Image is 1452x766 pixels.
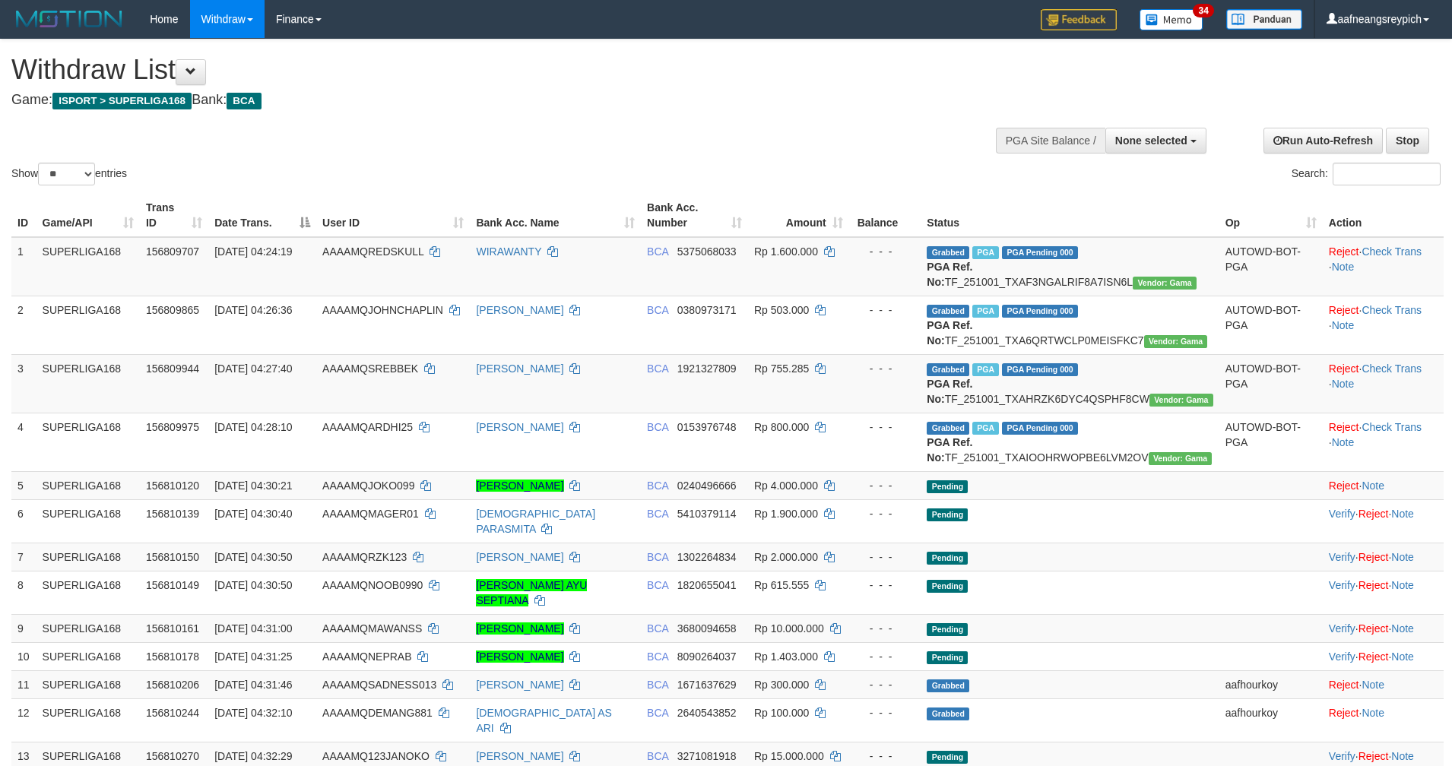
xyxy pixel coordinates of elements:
[855,302,915,318] div: - - -
[36,237,140,296] td: SUPERLIGA168
[11,614,36,642] td: 9
[1358,579,1389,591] a: Reject
[927,679,969,692] span: Grabbed
[996,128,1105,154] div: PGA Site Balance /
[214,650,292,663] span: [DATE] 04:31:25
[1358,622,1389,635] a: Reject
[1115,135,1187,147] span: None selected
[214,304,292,316] span: [DATE] 04:26:36
[927,508,968,521] span: Pending
[1362,245,1422,258] a: Check Trans
[927,378,972,405] b: PGA Ref. No:
[855,361,915,376] div: - - -
[972,422,999,435] span: Marked by aafnonsreyleab
[476,650,563,663] a: [PERSON_NAME]
[322,421,413,433] span: AAAAMQARDHI25
[146,679,199,691] span: 156810206
[754,650,818,663] span: Rp 1.403.000
[1323,296,1444,354] td: · ·
[1362,679,1384,691] a: Note
[855,749,915,764] div: - - -
[1323,571,1444,614] td: · ·
[214,679,292,691] span: [DATE] 04:31:46
[36,571,140,614] td: SUPERLIGA168
[322,362,418,375] span: AAAAMQSREBBEK
[1144,335,1208,348] span: Vendor URL: https://trx31.1velocity.biz
[855,549,915,565] div: - - -
[927,305,969,318] span: Grabbed
[677,551,737,563] span: Copy 1302264834 to clipboard
[146,421,199,433] span: 156809975
[927,246,969,259] span: Grabbed
[11,543,36,571] td: 7
[1362,480,1384,492] a: Note
[146,750,199,762] span: 156810270
[677,245,737,258] span: Copy 5375068033 to clipboard
[855,621,915,636] div: - - -
[927,436,972,464] b: PGA Ref. No:
[677,480,737,492] span: Copy 0240496666 to clipboard
[476,508,595,535] a: [DEMOGRAPHIC_DATA] PARASMITA
[927,623,968,636] span: Pending
[1226,9,1302,30] img: panduan.png
[214,245,292,258] span: [DATE] 04:24:19
[146,650,199,663] span: 156810178
[1263,128,1383,154] a: Run Auto-Refresh
[1332,261,1355,273] a: Note
[647,304,668,316] span: BCA
[476,750,563,762] a: [PERSON_NAME]
[927,580,968,593] span: Pending
[1333,163,1441,185] input: Search:
[1358,750,1389,762] a: Reject
[1219,670,1323,698] td: aafhourkoy
[647,622,668,635] span: BCA
[927,707,969,720] span: Grabbed
[36,670,140,698] td: SUPERLIGA168
[1002,305,1078,318] span: PGA Pending
[927,651,968,664] span: Pending
[322,304,443,316] span: AAAAMQJOHNCHAPLIN
[754,622,824,635] span: Rp 10.000.000
[754,551,818,563] span: Rp 2.000.000
[677,508,737,520] span: Copy 5410379114 to clipboard
[1332,319,1355,331] a: Note
[214,421,292,433] span: [DATE] 04:28:10
[1133,277,1197,290] span: Vendor URL: https://trx31.1velocity.biz
[322,579,423,591] span: AAAAMQNOOB0990
[1323,642,1444,670] td: · ·
[476,304,563,316] a: [PERSON_NAME]
[677,362,737,375] span: Copy 1921327809 to clipboard
[146,508,199,520] span: 156810139
[11,55,953,85] h1: Withdraw List
[1362,707,1384,719] a: Note
[214,707,292,719] span: [DATE] 04:32:10
[36,543,140,571] td: SUPERLIGA168
[214,579,292,591] span: [DATE] 04:30:50
[1323,543,1444,571] td: · ·
[927,363,969,376] span: Grabbed
[921,237,1219,296] td: TF_251001_TXAF3NGALRIF8A7ISN6L
[1329,551,1355,563] a: Verify
[927,261,972,288] b: PGA Ref. No:
[208,194,316,237] th: Date Trans.: activate to sort column descending
[647,579,668,591] span: BCA
[754,679,809,691] span: Rp 300.000
[1219,698,1323,742] td: aafhourkoy
[146,707,199,719] span: 156810244
[1323,670,1444,698] td: ·
[1362,362,1422,375] a: Check Trans
[855,677,915,692] div: - - -
[476,622,563,635] a: [PERSON_NAME]
[647,551,668,563] span: BCA
[11,296,36,354] td: 2
[927,319,972,347] b: PGA Ref. No:
[1391,579,1414,591] a: Note
[140,194,208,237] th: Trans ID: activate to sort column ascending
[972,305,999,318] span: Marked by aafnonsreyleab
[677,750,737,762] span: Copy 3271081918 to clipboard
[214,508,292,520] span: [DATE] 04:30:40
[470,194,641,237] th: Bank Acc. Name: activate to sort column ascending
[11,571,36,614] td: 8
[322,508,419,520] span: AAAAMQMAGER01
[11,670,36,698] td: 11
